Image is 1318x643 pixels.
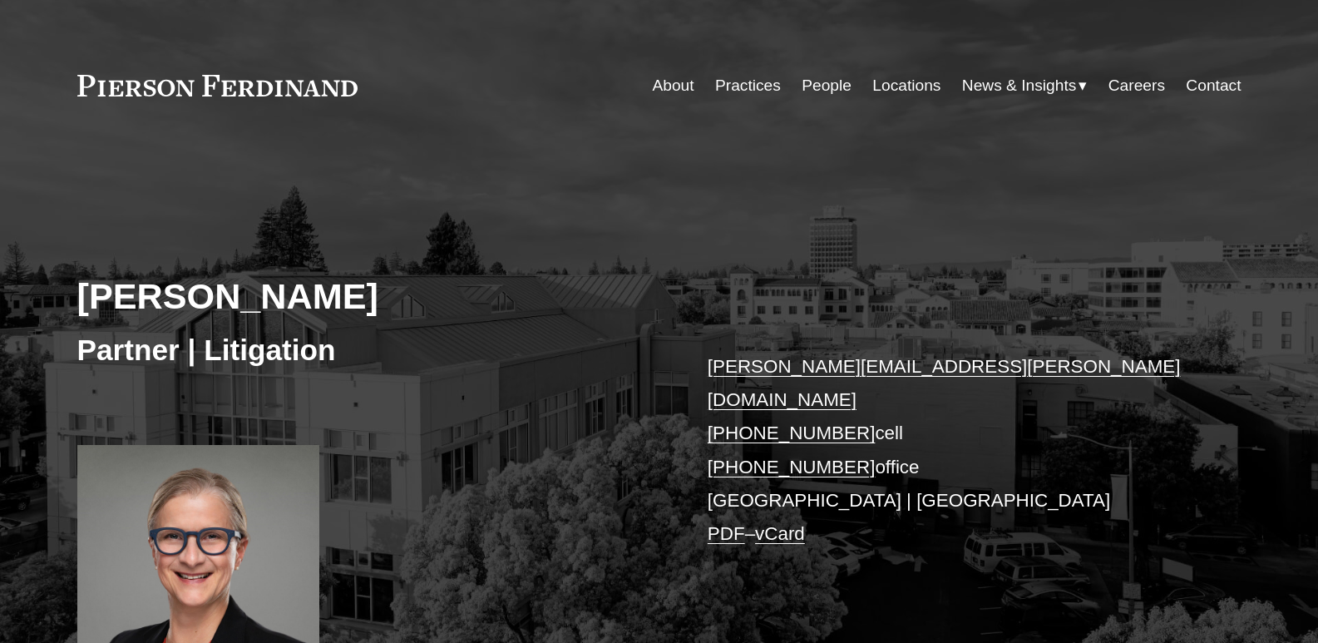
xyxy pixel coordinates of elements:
h3: Partner | Litigation [77,332,659,368]
span: News & Insights [962,72,1077,101]
a: PDF [708,523,745,544]
a: folder dropdown [962,70,1088,101]
a: [PHONE_NUMBER] [708,457,876,477]
a: Locations [872,70,940,101]
h2: [PERSON_NAME] [77,275,659,318]
a: Contact [1186,70,1241,101]
a: People [802,70,852,101]
a: Careers [1108,70,1165,101]
a: Practices [715,70,781,101]
a: vCard [755,523,805,544]
a: About [652,70,694,101]
a: [PERSON_NAME][EMAIL_ADDRESS][PERSON_NAME][DOMAIN_NAME] [708,356,1181,410]
a: [PHONE_NUMBER] [708,423,876,443]
p: cell office [GEOGRAPHIC_DATA] | [GEOGRAPHIC_DATA] – [708,350,1192,551]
